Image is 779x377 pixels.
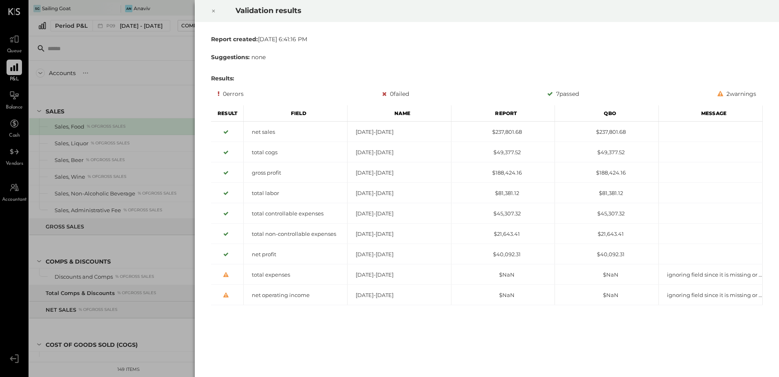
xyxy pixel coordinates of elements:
div: [DATE]-[DATE] [348,149,451,156]
div: gross profit [244,169,347,177]
div: [DATE]-[DATE] [348,230,451,238]
div: total expenses [244,271,347,279]
div: $49,377.52 [451,149,555,156]
div: ignoring field since it is missing or hidden from report [659,291,762,299]
div: [DATE]-[DATE] [348,169,451,177]
div: Field [244,105,348,122]
div: [DATE]-[DATE] [348,271,451,279]
div: total controllable expenses [244,210,347,217]
div: $40,092.31 [555,251,658,258]
div: $21,643.41 [555,230,658,238]
div: 7 passed [547,89,579,99]
div: $NaN [451,271,555,279]
div: Report [451,105,555,122]
div: 0 failed [382,89,409,99]
div: ignoring field since it is missing or hidden from report [659,271,762,279]
div: [DATE]-[DATE] [348,291,451,299]
div: [DATE]-[DATE] [348,128,451,136]
div: Message [659,105,763,122]
b: Report created: [211,35,258,43]
div: total labor [244,189,347,197]
div: $81,381.12 [451,189,555,197]
div: Qbo [555,105,659,122]
div: $188,424.16 [451,169,555,177]
div: $45,307.32 [555,210,658,217]
div: $NaN [451,291,555,299]
div: $49,377.52 [555,149,658,156]
div: [DATE] 6:41:16 PM [211,35,763,43]
div: $NaN [555,271,658,279]
div: $45,307.32 [451,210,555,217]
div: $188,424.16 [555,169,658,177]
div: $21,643.41 [451,230,555,238]
div: $NaN [555,291,658,299]
div: 2 warnings [717,89,756,99]
div: net profit [244,251,347,258]
div: $81,381.12 [555,189,658,197]
div: [DATE]-[DATE] [348,251,451,258]
div: $237,801.68 [555,128,658,136]
div: 0 errors [218,89,244,99]
div: total cogs [244,149,347,156]
span: none [251,53,266,61]
div: net operating income [244,291,347,299]
div: [DATE]-[DATE] [348,189,451,197]
div: $40,092.31 [451,251,555,258]
div: total non-controllable expenses [244,230,347,238]
div: [DATE]-[DATE] [348,210,451,217]
div: $237,801.68 [451,128,555,136]
b: Results: [211,75,234,82]
div: Name [348,105,451,122]
h2: Validation results [235,0,670,21]
div: net sales [244,128,347,136]
div: Result [211,105,244,122]
b: Suggestions: [211,53,250,61]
